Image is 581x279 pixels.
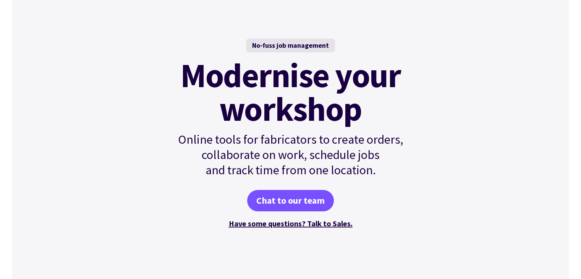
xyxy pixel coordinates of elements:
[246,39,335,52] div: No-fuss job management
[180,58,401,126] mark: Modernise your workshop
[247,190,334,211] a: Chat to our team
[543,242,581,279] iframe: Chat Widget
[229,219,353,228] a: Have some questions? Talk to Sales.
[162,132,420,178] p: Online tools for fabricators to create orders, collaborate on work, schedule jobs and track time ...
